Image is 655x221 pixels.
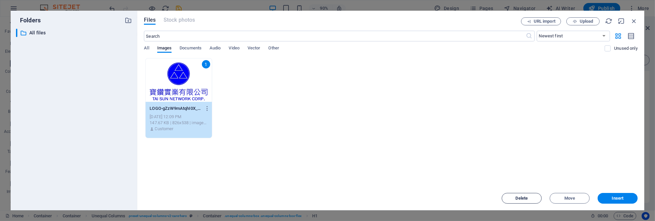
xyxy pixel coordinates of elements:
span: Vector [248,44,261,53]
span: Files [144,16,156,24]
span: All [144,44,149,53]
span: Delete [516,196,528,200]
span: Upload [580,19,593,23]
div: 1 [202,60,210,68]
span: Audio [210,44,221,53]
p: Customer [155,126,174,132]
i: Reload [605,17,612,25]
button: Insert [598,193,638,204]
span: This file type is not supported by this element [164,16,195,24]
p: All files [29,29,120,37]
p: Folders [16,16,41,25]
i: Minimize [618,17,625,25]
button: Upload [566,17,600,25]
i: Create new folder [125,17,132,24]
span: Documents [180,44,202,53]
span: URL import [534,19,555,23]
i: Close [630,17,638,25]
p: Displays only files that are not in use on the website. Files added during this session can still... [614,45,638,51]
input: Search [144,31,526,41]
button: Delete [502,193,542,204]
button: URL import [521,17,561,25]
p: LOGO-gZzW9mAtqhI0X_LPM0QL6Q.jpg [150,105,202,112]
span: Images [157,44,172,53]
div: 147.67 KB | 826x538 | image/jpeg [150,120,208,126]
button: Move [550,193,590,204]
span: Other [269,44,279,53]
div: [DATE] 12:09 PM [150,114,208,120]
span: Move [564,196,575,200]
div: ​ [16,29,17,37]
span: Video [229,44,240,53]
span: Insert [612,196,624,200]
